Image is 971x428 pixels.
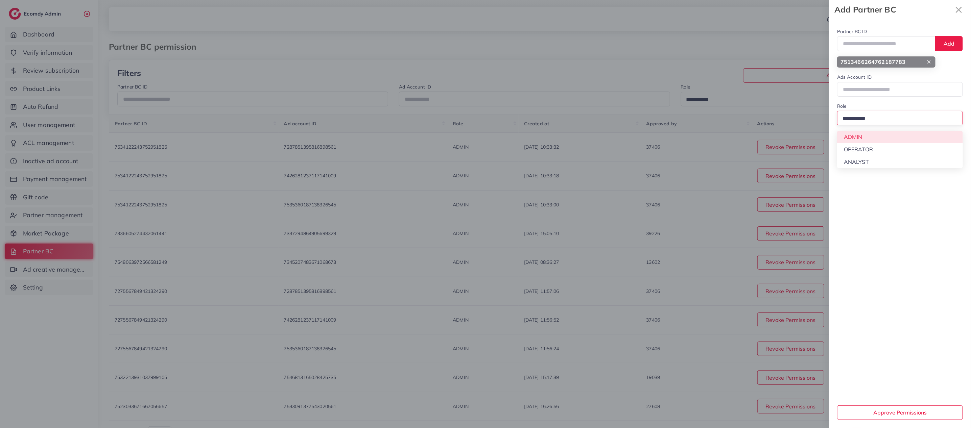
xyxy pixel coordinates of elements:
input: Search for option [840,114,954,124]
label: Ads Account ID [837,74,872,80]
li: ANALYST [837,156,963,168]
strong: 7513466264762187783 [840,58,906,66]
li: ADMIN [837,131,963,143]
button: Approve Permissions [837,405,963,420]
button: Add [935,36,963,51]
svg: x [952,3,966,17]
span: Approve Permissions [873,409,927,416]
div: Search for option [837,111,963,125]
strong: Add Partner BC [834,4,952,16]
li: OPERATOR [837,143,963,156]
label: Partner BC ID [837,28,867,35]
button: Close [952,3,966,17]
label: Role [837,103,847,109]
